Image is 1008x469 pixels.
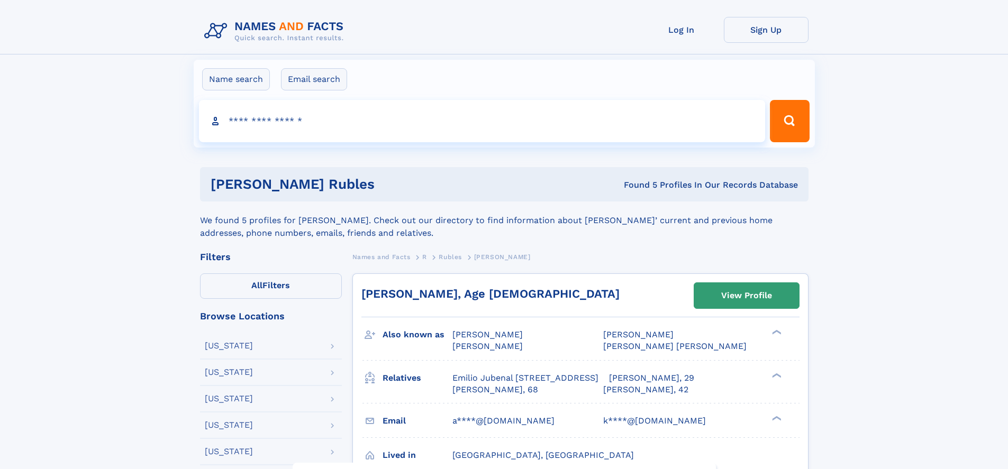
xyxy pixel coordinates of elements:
a: Log In [639,17,724,43]
h3: Lived in [383,446,452,464]
label: Name search [202,68,270,90]
div: [US_STATE] [205,394,253,403]
div: We found 5 profiles for [PERSON_NAME]. Check out our directory to find information about [PERSON_... [200,201,809,240]
a: Sign Up [724,17,809,43]
span: [PERSON_NAME] [452,341,523,351]
button: Search Button [770,100,809,142]
h3: Email [383,412,452,430]
a: R [422,250,427,263]
span: [PERSON_NAME] [452,329,523,339]
span: [PERSON_NAME] [603,329,674,339]
span: [PERSON_NAME] [474,253,531,261]
a: [PERSON_NAME], 68 [452,384,538,396]
div: ❯ [769,415,782,421]
img: Logo Names and Facts [200,17,352,45]
a: View Profile [694,283,799,308]
div: Browse Locations [200,311,342,321]
a: Emilio Jubenal [STREET_ADDRESS] [452,372,598,384]
h3: Also known as [383,326,452,344]
span: All [251,280,262,290]
a: [PERSON_NAME], 42 [603,384,688,396]
span: Rubles [439,253,462,261]
a: [PERSON_NAME], Age [DEMOGRAPHIC_DATA] [361,287,620,300]
a: Rubles [439,250,462,263]
div: Found 5 Profiles In Our Records Database [499,179,798,191]
label: Filters [200,273,342,299]
a: [PERSON_NAME], 29 [609,372,694,384]
div: [US_STATE] [205,342,253,350]
div: [US_STATE] [205,368,253,376]
span: R [422,253,427,261]
span: [GEOGRAPHIC_DATA], [GEOGRAPHIC_DATA] [452,450,634,460]
div: View Profile [721,283,772,308]
h3: Relatives [383,369,452,387]
div: [US_STATE] [205,421,253,429]
h1: [PERSON_NAME] Rubles [211,178,500,191]
a: Names and Facts [352,250,411,263]
div: [US_STATE] [205,447,253,456]
span: [PERSON_NAME] [PERSON_NAME] [603,341,747,351]
div: Filters [200,252,342,262]
div: ❯ [769,329,782,336]
input: search input [199,100,766,142]
label: Email search [281,68,347,90]
div: ❯ [769,372,782,379]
